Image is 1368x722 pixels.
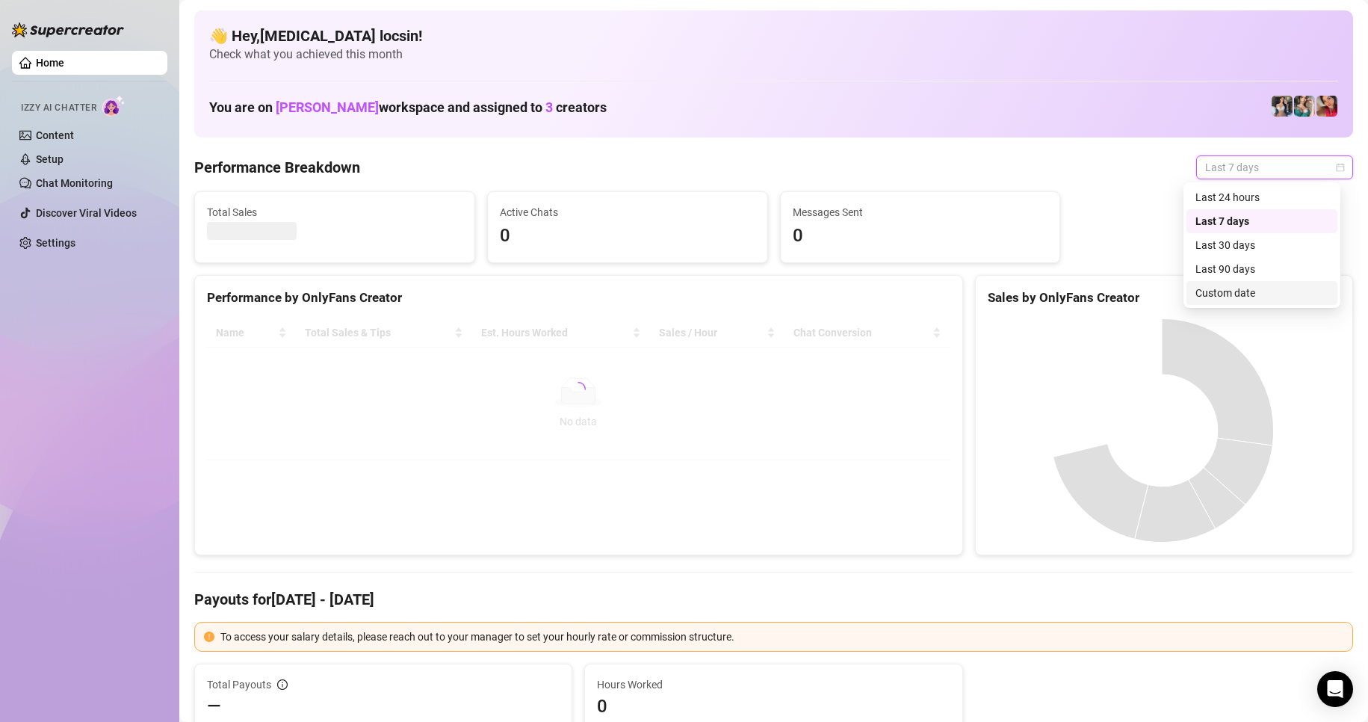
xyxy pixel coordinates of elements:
[21,101,96,115] span: Izzy AI Chatter
[1186,233,1337,257] div: Last 30 days
[36,207,137,219] a: Discover Viral Videos
[36,237,75,249] a: Settings
[12,22,124,37] img: logo-BBDzfeDw.svg
[1205,156,1344,179] span: Last 7 days
[1294,96,1315,117] img: Zaddy
[597,676,950,693] span: Hours Worked
[194,157,360,178] h4: Performance Breakdown
[36,57,64,69] a: Home
[1195,261,1328,277] div: Last 90 days
[1195,213,1328,229] div: Last 7 days
[500,204,755,220] span: Active Chats
[1336,163,1345,172] span: calendar
[194,589,1353,610] h4: Payouts for [DATE] - [DATE]
[209,25,1338,46] h4: 👋 Hey, [MEDICAL_DATA] locsin !
[1195,237,1328,253] div: Last 30 days
[204,632,214,642] span: exclamation-circle
[207,676,271,693] span: Total Payouts
[36,129,74,141] a: Content
[1272,96,1293,117] img: Katy
[1316,96,1337,117] img: Vanessa
[545,99,553,115] span: 3
[1186,209,1337,233] div: Last 7 days
[36,153,64,165] a: Setup
[277,679,288,690] span: info-circle
[569,380,589,400] span: loading
[207,204,462,220] span: Total Sales
[500,222,755,250] span: 0
[1186,281,1337,305] div: Custom date
[1186,257,1337,281] div: Last 90 days
[102,95,126,117] img: AI Chatter
[36,177,113,189] a: Chat Monitoring
[597,694,950,718] span: 0
[793,222,1048,250] span: 0
[209,99,607,116] h1: You are on workspace and assigned to creators
[1186,185,1337,209] div: Last 24 hours
[1317,671,1353,707] div: Open Intercom Messenger
[988,288,1340,308] div: Sales by OnlyFans Creator
[207,694,221,718] span: —
[793,204,1048,220] span: Messages Sent
[276,99,379,115] span: [PERSON_NAME]
[1195,285,1328,301] div: Custom date
[1195,189,1328,206] div: Last 24 hours
[207,288,950,308] div: Performance by OnlyFans Creator
[209,46,1338,63] span: Check what you achieved this month
[220,629,1343,645] div: To access your salary details, please reach out to your manager to set your hourly rate or commis...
